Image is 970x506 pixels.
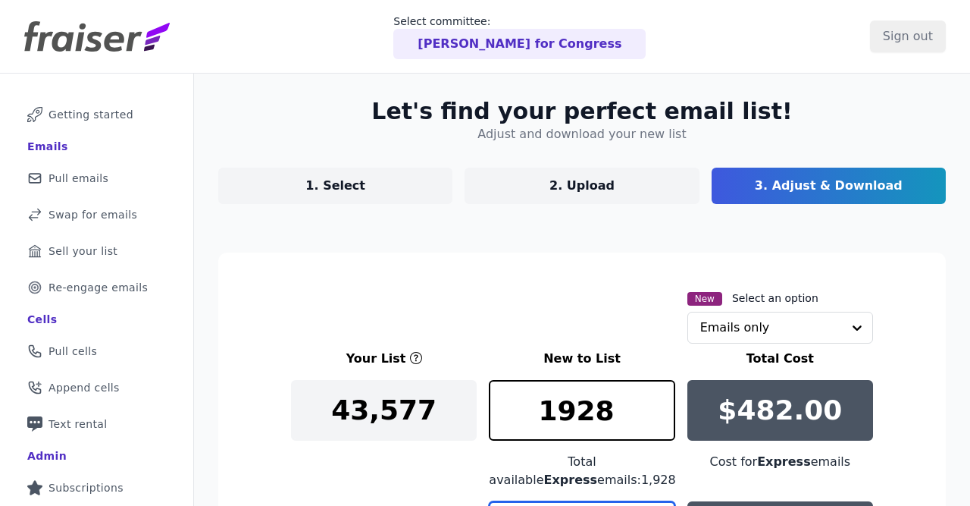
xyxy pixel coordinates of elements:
p: $482.00 [718,395,842,426]
span: Sell your list [48,244,117,259]
span: Append cells [48,380,120,395]
input: Sign out [870,20,946,52]
label: Select an option [732,291,818,306]
span: Pull emails [48,171,108,186]
a: Re-engage emails [12,271,181,304]
span: Express [757,454,811,469]
div: Emails [27,139,68,154]
p: Select committee: [393,14,646,29]
a: 2. Upload [465,168,699,204]
p: 43,577 [331,395,436,426]
div: Total available emails: 1,928 [489,453,674,489]
h3: Total Cost [687,350,873,368]
h3: Your List [346,350,406,368]
a: Sell your list [12,234,181,268]
p: 2. Upload [549,177,615,195]
a: 3. Adjust & Download [712,168,946,204]
span: Express [544,473,598,487]
a: Pull cells [12,335,181,368]
h2: Let's find your perfect email list! [371,98,792,125]
h4: Adjust and download your new list [477,125,686,143]
span: Getting started [48,107,133,122]
div: Cost for emails [687,453,873,471]
a: Append cells [12,371,181,404]
a: Pull emails [12,162,181,195]
a: Getting started [12,98,181,131]
p: [PERSON_NAME] for Congress [418,35,621,53]
img: Fraiser Logo [24,21,170,52]
span: Subscriptions [48,480,124,495]
div: Cells [27,312,57,327]
span: Text rental [48,416,108,432]
h3: New to List [489,350,674,368]
span: Pull cells [48,344,97,359]
a: Swap for emails [12,198,181,231]
p: 1. Select [305,177,365,195]
a: 1. Select [218,168,452,204]
p: 3. Adjust & Download [755,177,903,195]
span: Swap for emails [48,207,137,222]
a: Select committee: [PERSON_NAME] for Congress [393,14,646,59]
a: Subscriptions [12,471,181,504]
span: New [687,292,722,306]
a: Text rental [12,407,181,441]
div: Admin [27,448,67,464]
span: Re-engage emails [48,280,148,295]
